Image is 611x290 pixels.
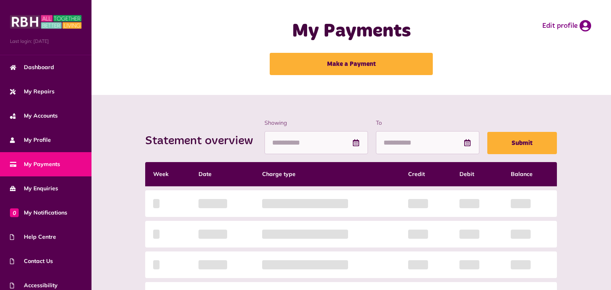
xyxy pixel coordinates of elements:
[10,87,54,96] span: My Repairs
[10,38,82,45] span: Last login: [DATE]
[230,20,473,43] h1: My Payments
[10,257,53,265] span: Contact Us
[10,184,58,193] span: My Enquiries
[10,160,60,168] span: My Payments
[10,112,58,120] span: My Accounts
[10,63,54,72] span: Dashboard
[542,20,591,32] a: Edit profile
[270,53,433,75] a: Make a Payment
[10,209,67,217] span: My Notifications
[10,136,51,144] span: My Profile
[10,14,82,30] img: MyRBH
[10,208,19,217] span: 0
[10,233,56,241] span: Help Centre
[10,281,58,290] span: Accessibility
